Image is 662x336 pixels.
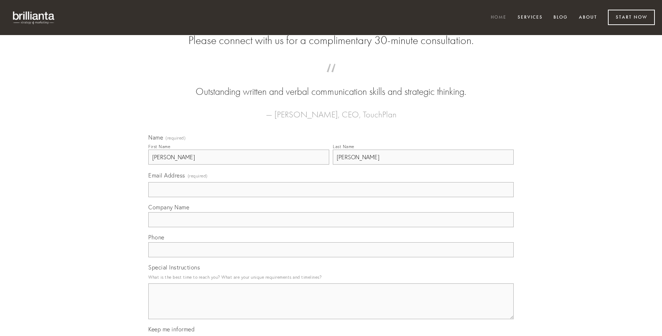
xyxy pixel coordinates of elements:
[165,136,186,140] span: (required)
[160,71,502,99] blockquote: Outstanding written and verbal communication skills and strategic thinking.
[148,204,189,211] span: Company Name
[333,144,354,149] div: Last Name
[148,234,164,241] span: Phone
[160,99,502,122] figcaption: — [PERSON_NAME], CEO, TouchPlan
[148,134,163,141] span: Name
[148,272,514,282] p: What is the best time to reach you? What are your unique requirements and timelines?
[574,12,602,24] a: About
[188,171,208,181] span: (required)
[148,326,195,333] span: Keep me informed
[148,172,185,179] span: Email Address
[513,12,547,24] a: Services
[486,12,511,24] a: Home
[148,264,200,271] span: Special Instructions
[7,7,61,28] img: brillianta - research, strategy, marketing
[160,71,502,85] span: “
[608,10,655,25] a: Start Now
[549,12,572,24] a: Blog
[148,144,170,149] div: First Name
[148,34,514,47] h2: Please connect with us for a complimentary 30-minute consultation.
